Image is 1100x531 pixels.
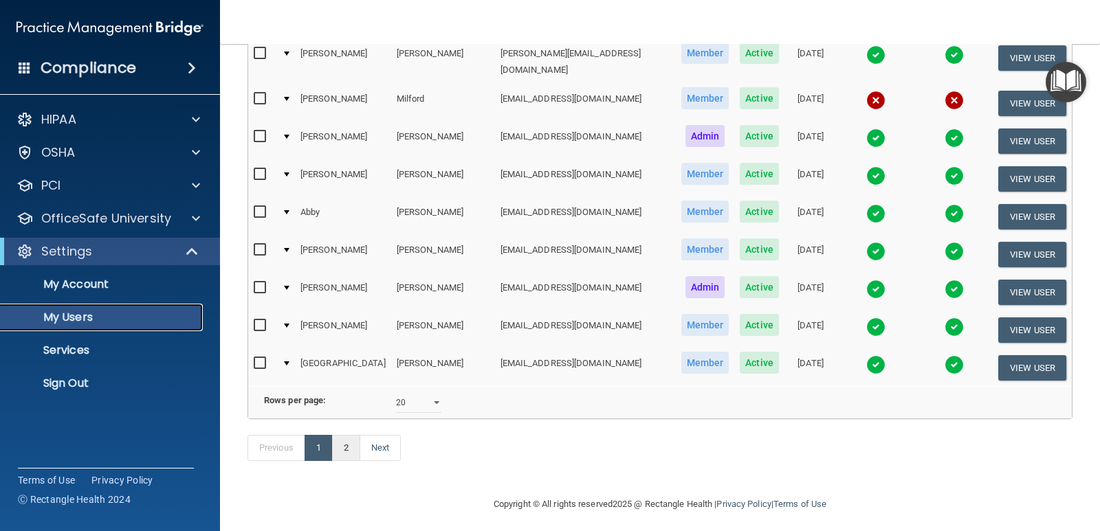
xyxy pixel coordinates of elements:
span: Active [740,163,779,185]
p: Services [9,343,197,357]
td: [PERSON_NAME] [391,198,495,236]
button: View User [998,128,1066,154]
p: OfficeSafe University [41,210,171,227]
p: PCI [41,177,60,194]
span: Active [740,87,779,109]
a: HIPAA [16,111,200,128]
img: tick.e7d51cea.svg [945,166,964,185]
button: View User [998,204,1066,229]
div: Copyright © All rights reserved 2025 @ Rectangle Health | | [409,482,911,526]
td: [EMAIL_ADDRESS][DOMAIN_NAME] [495,311,676,349]
img: tick.e7d51cea.svg [866,204,885,223]
td: [EMAIL_ADDRESS][DOMAIN_NAME] [495,349,676,386]
span: Active [740,201,779,223]
p: Settings [41,243,92,260]
td: [DATE] [784,236,837,273]
td: [EMAIL_ADDRESS][DOMAIN_NAME] [495,84,676,122]
p: OSHA [41,144,76,161]
td: [EMAIL_ADDRESS][DOMAIN_NAME] [495,198,676,236]
button: View User [998,166,1066,192]
img: tick.e7d51cea.svg [945,280,964,299]
td: [PERSON_NAME] [295,122,391,160]
p: Sign Out [9,376,197,390]
img: tick.e7d51cea.svg [945,45,964,65]
span: Active [740,42,779,64]
img: cross.ca9f0e7f.svg [945,91,964,110]
td: [PERSON_NAME] [295,160,391,198]
button: Open Resource Center [1046,62,1086,102]
a: Privacy Policy [716,499,771,509]
td: [PERSON_NAME] [295,236,391,273]
td: [PERSON_NAME] [391,236,495,273]
span: Active [740,314,779,336]
img: tick.e7d51cea.svg [945,204,964,223]
td: [DATE] [784,311,837,349]
td: [PERSON_NAME] [391,311,495,349]
img: cross.ca9f0e7f.svg [866,91,885,110]
button: View User [998,91,1066,116]
button: View User [998,242,1066,267]
td: [DATE] [784,349,837,386]
p: My Users [9,310,197,324]
a: OSHA [16,144,200,161]
td: [PERSON_NAME] [391,349,495,386]
td: [EMAIL_ADDRESS][DOMAIN_NAME] [495,273,676,311]
td: [DATE] [784,273,837,311]
td: Milford [391,84,495,122]
a: Next [360,435,401,461]
img: tick.e7d51cea.svg [945,317,964,337]
td: [PERSON_NAME] [391,39,495,84]
td: [PERSON_NAME] [295,84,391,122]
span: Member [681,42,729,64]
span: Admin [685,125,725,147]
img: tick.e7d51cea.svg [945,355,964,374]
a: Privacy Policy [91,473,153,487]
span: Member [681,163,729,185]
td: [EMAIL_ADDRESS][DOMAIN_NAME] [495,160,676,198]
p: HIPAA [41,111,76,128]
img: PMB logo [16,14,203,42]
td: [DATE] [784,39,837,84]
img: tick.e7d51cea.svg [866,317,885,337]
button: View User [998,45,1066,71]
img: tick.e7d51cea.svg [945,128,964,148]
a: 1 [305,435,333,461]
img: tick.e7d51cea.svg [866,166,885,185]
td: [DATE] [784,122,837,160]
img: tick.e7d51cea.svg [866,45,885,65]
td: [DATE] [784,84,837,122]
span: Active [740,352,779,374]
span: Active [740,125,779,147]
button: View User [998,280,1066,305]
span: Member [681,314,729,336]
td: [EMAIL_ADDRESS][DOMAIN_NAME] [495,122,676,160]
button: View User [998,317,1066,343]
td: [PERSON_NAME] [295,39,391,84]
span: Active [740,276,779,298]
a: PCI [16,177,200,194]
img: tick.e7d51cea.svg [866,280,885,299]
td: [PERSON_NAME] [391,122,495,160]
a: Terms of Use [18,473,75,487]
a: Terms of Use [773,499,826,509]
img: tick.e7d51cea.svg [866,128,885,148]
img: tick.e7d51cea.svg [866,355,885,374]
td: [EMAIL_ADDRESS][DOMAIN_NAME] [495,236,676,273]
a: Previous [247,435,305,461]
td: [GEOGRAPHIC_DATA] [295,349,391,386]
td: [DATE] [784,160,837,198]
h4: Compliance [41,58,136,78]
span: Member [681,87,729,109]
a: OfficeSafe University [16,210,200,227]
td: [PERSON_NAME] [391,160,495,198]
img: tick.e7d51cea.svg [866,242,885,261]
img: tick.e7d51cea.svg [945,242,964,261]
span: Ⓒ Rectangle Health 2024 [18,493,131,506]
span: Member [681,201,729,223]
td: [PERSON_NAME] [295,311,391,349]
span: Member [681,352,729,374]
a: 2 [332,435,360,461]
span: Member [681,238,729,260]
span: Active [740,238,779,260]
td: [DATE] [784,198,837,236]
